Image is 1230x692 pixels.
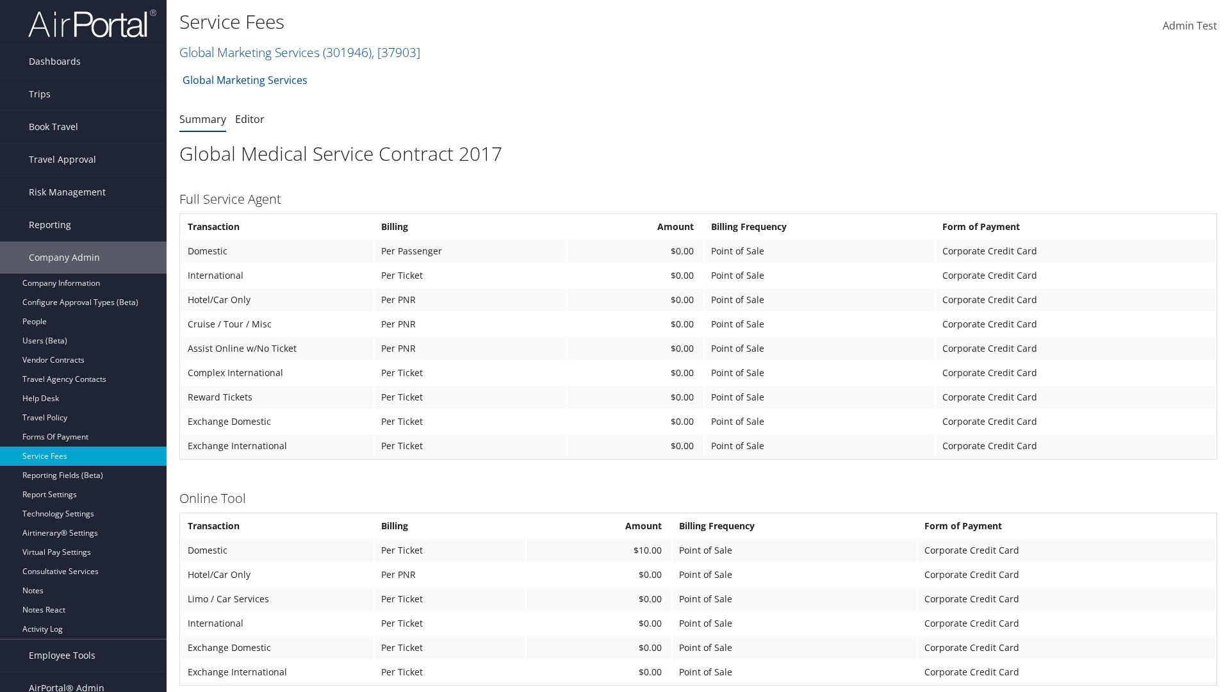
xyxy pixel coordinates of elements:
[936,410,1215,433] td: Corporate Credit Card
[568,313,704,336] td: $0.00
[375,410,566,433] td: Per Ticket
[705,361,934,384] td: Point of Sale
[181,563,373,586] td: Hotel/Car Only
[705,264,934,287] td: Point of Sale
[568,264,704,287] td: $0.00
[705,337,934,360] td: Point of Sale
[568,434,704,457] td: $0.00
[918,515,1215,538] th: Form of Payment
[918,612,1215,635] td: Corporate Credit Card
[527,539,671,562] td: $10.00
[936,361,1215,384] td: Corporate Credit Card
[673,515,917,538] th: Billing Frequency
[375,588,525,611] td: Per Ticket
[323,44,372,61] span: ( 301946 )
[29,209,71,241] span: Reporting
[936,337,1215,360] td: Corporate Credit Card
[705,288,934,311] td: Point of Sale
[918,588,1215,611] td: Corporate Credit Card
[673,636,917,659] td: Point of Sale
[568,361,704,384] td: $0.00
[936,264,1215,287] td: Corporate Credit Card
[568,410,704,433] td: $0.00
[527,515,671,538] th: Amount
[375,240,566,263] td: Per Passenger
[918,539,1215,562] td: Corporate Credit Card
[936,434,1215,457] td: Corporate Credit Card
[568,288,704,311] td: $0.00
[936,313,1215,336] td: Corporate Credit Card
[673,612,917,635] td: Point of Sale
[181,410,373,433] td: Exchange Domestic
[29,176,106,208] span: Risk Management
[375,563,525,586] td: Per PNR
[181,288,373,311] td: Hotel/Car Only
[29,45,81,78] span: Dashboards
[375,612,525,635] td: Per Ticket
[183,67,307,93] a: Global Marketing Services
[28,8,156,38] img: airportal-logo.png
[705,215,934,238] th: Billing Frequency
[918,661,1215,684] td: Corporate Credit Card
[181,386,373,409] td: Reward Tickets
[181,313,373,336] td: Cruise / Tour / Misc
[179,490,1217,507] h3: Online Tool
[179,44,420,61] a: Global Marketing Services
[375,539,525,562] td: Per Ticket
[705,240,934,263] td: Point of Sale
[179,112,226,126] a: Summary
[375,661,525,684] td: Per Ticket
[705,410,934,433] td: Point of Sale
[181,240,373,263] td: Domestic
[29,144,96,176] span: Travel Approval
[179,8,871,35] h1: Service Fees
[936,215,1215,238] th: Form of Payment
[181,515,373,538] th: Transaction
[705,386,934,409] td: Point of Sale
[936,386,1215,409] td: Corporate Credit Card
[372,44,420,61] span: , [ 37903 ]
[181,636,373,659] td: Exchange Domestic
[375,386,566,409] td: Per Ticket
[179,140,1217,167] h1: Global Medical Service Contract 2017
[527,612,671,635] td: $0.00
[527,588,671,611] td: $0.00
[179,190,1217,208] h3: Full Service Agent
[1163,6,1217,46] a: Admin Test
[181,337,373,360] td: Assist Online w/No Ticket
[181,215,373,238] th: Transaction
[29,111,78,143] span: Book Travel
[29,639,95,671] span: Employee Tools
[705,434,934,457] td: Point of Sale
[181,612,373,635] td: International
[375,264,566,287] td: Per Ticket
[375,288,566,311] td: Per PNR
[568,240,704,263] td: $0.00
[235,112,265,126] a: Editor
[181,539,373,562] td: Domestic
[673,563,917,586] td: Point of Sale
[375,515,525,538] th: Billing
[568,215,704,238] th: Amount
[673,539,917,562] td: Point of Sale
[375,313,566,336] td: Per PNR
[918,636,1215,659] td: Corporate Credit Card
[527,661,671,684] td: $0.00
[1163,19,1217,33] span: Admin Test
[375,636,525,659] td: Per Ticket
[568,337,704,360] td: $0.00
[375,361,566,384] td: Per Ticket
[568,386,704,409] td: $0.00
[375,215,566,238] th: Billing
[918,563,1215,586] td: Corporate Credit Card
[527,636,671,659] td: $0.00
[375,434,566,457] td: Per Ticket
[375,337,566,360] td: Per PNR
[936,240,1215,263] td: Corporate Credit Card
[181,361,373,384] td: Complex International
[705,313,934,336] td: Point of Sale
[181,661,373,684] td: Exchange International
[673,661,917,684] td: Point of Sale
[29,242,100,274] span: Company Admin
[181,434,373,457] td: Exchange International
